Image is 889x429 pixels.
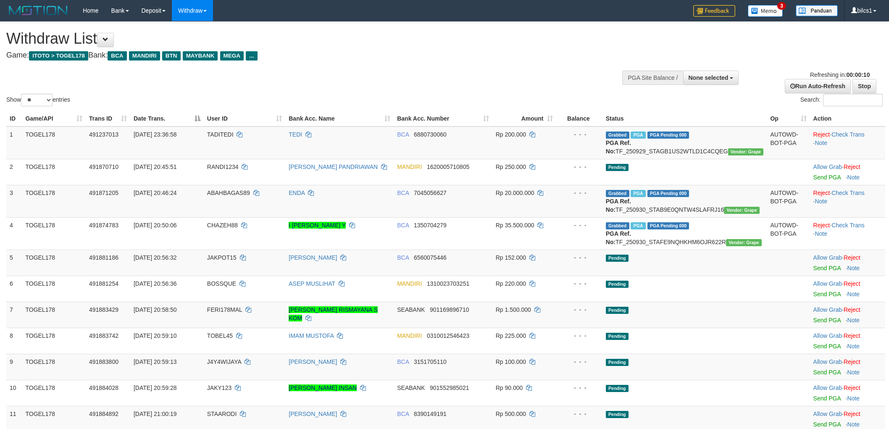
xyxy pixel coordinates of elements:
img: Feedback.jpg [693,5,735,17]
span: Refreshing in: [810,71,870,78]
span: 491881254 [89,280,118,287]
span: [DATE] 20:58:50 [134,306,176,313]
span: ITOTO > TOGEL178 [29,51,88,61]
th: Date Trans.: activate to sort column descending [130,111,204,126]
span: 491884892 [89,411,118,417]
a: Reject [844,332,860,339]
span: BCA [397,189,409,196]
a: Allow Grab [813,254,842,261]
span: Grabbed [606,190,629,197]
a: Allow Grab [813,384,842,391]
span: Marked by bilcs1 [631,222,645,229]
a: Run Auto-Refresh [785,79,851,93]
td: TOGEL178 [22,302,85,328]
a: Note [847,174,860,181]
span: 491874783 [89,222,118,229]
span: · [813,163,844,170]
td: · [810,302,885,328]
a: Allow Grab [813,163,842,170]
span: None selected [689,74,729,81]
a: Reject [813,222,830,229]
span: [DATE] 20:45:51 [134,163,176,170]
span: BCA [397,222,409,229]
span: Pending [606,333,629,340]
a: Note [847,265,860,271]
td: TOGEL178 [22,185,85,217]
strong: 00:00:10 [846,71,870,78]
span: 3 [777,2,786,10]
a: ENDA [289,189,305,196]
a: Send PGA [813,421,841,428]
span: MANDIRI [397,332,422,339]
span: Pending [606,359,629,366]
a: ASEP MUSLIHAT [289,280,335,287]
span: BCA [397,131,409,138]
a: Stop [852,79,876,93]
span: STAARODI [207,411,237,417]
span: Rp 225.000 [496,332,526,339]
label: Search: [800,94,883,106]
span: [DATE] 20:59:28 [134,384,176,391]
td: 3 [6,185,22,217]
td: TOGEL178 [22,159,85,185]
button: None selected [683,71,739,85]
span: MEGA [220,51,244,61]
td: 5 [6,250,22,276]
span: BCA [108,51,126,61]
img: MOTION_logo.png [6,4,70,17]
span: Grabbed [606,222,629,229]
span: Pending [606,385,629,392]
span: · [813,358,844,365]
td: TOGEL178 [22,276,85,302]
span: SEABANK [397,306,425,313]
b: PGA Ref. No: [606,139,631,155]
a: Allow Grab [813,411,842,417]
a: [PERSON_NAME] INSAN [289,384,357,391]
th: Balance [556,111,602,126]
span: TOBEL45 [207,332,233,339]
span: · [813,411,844,417]
a: Note [815,230,827,237]
span: Rp 250.000 [496,163,526,170]
a: Reject [844,306,860,313]
a: Allow Grab [813,358,842,365]
a: TEDI [289,131,302,138]
span: · [813,280,844,287]
span: ABAHBAGAS89 [207,189,250,196]
a: Reject [813,189,830,196]
span: Copy 901169896710 to clipboard [430,306,469,313]
span: Rp 1.500.000 [496,306,531,313]
th: Status [602,111,767,126]
a: Send PGA [813,369,841,376]
span: 491871205 [89,189,118,196]
th: Bank Acc. Name: activate to sort column ascending [285,111,394,126]
td: 4 [6,217,22,250]
div: - - - [560,332,599,340]
a: Note [815,198,827,205]
span: Rp 152.000 [496,254,526,261]
span: J4Y4WIJAYA [207,358,241,365]
span: Copy 901552985021 to clipboard [430,384,469,391]
td: TOGEL178 [22,328,85,354]
a: Send PGA [813,343,841,350]
a: Send PGA [813,317,841,324]
span: Copy 6560075446 to clipboard [414,254,447,261]
span: · [813,332,844,339]
span: [DATE] 20:56:32 [134,254,176,261]
span: ... [246,51,257,61]
div: - - - [560,253,599,262]
td: · [810,159,885,185]
a: Note [847,291,860,297]
a: [PERSON_NAME] PANDRIAWAN [289,163,378,170]
span: [DATE] 20:50:06 [134,222,176,229]
span: · [813,384,844,391]
td: · · [810,217,885,250]
a: Note [847,395,860,402]
th: Trans ID: activate to sort column ascending [86,111,130,126]
td: AUTOWD-BOT-PGA [767,126,810,159]
span: [DATE] 20:59:10 [134,332,176,339]
td: TOGEL178 [22,126,85,159]
td: · · [810,185,885,217]
td: TF_250930_STAB9E0QNTW4SLAFRJ16 [602,185,767,217]
a: Reject [844,358,860,365]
